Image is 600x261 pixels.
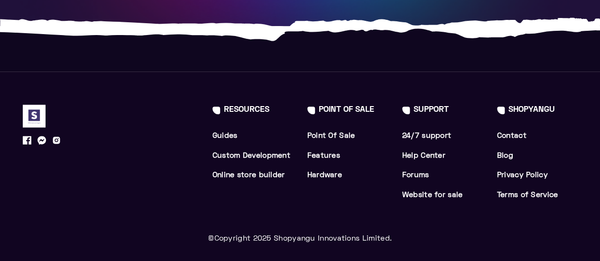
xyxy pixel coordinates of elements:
[307,133,355,139] a: Point Of Sale
[402,192,463,198] a: Website for sale
[402,133,452,139] a: 24/7 support
[52,136,61,144] img: #
[212,153,290,159] a: Custom Development
[307,172,342,179] a: Hardware
[402,172,429,179] a: Forums
[497,192,558,198] a: Terms of Service
[497,172,548,179] a: Privacy Policy
[497,133,526,139] a: Contact
[37,136,46,144] img: #
[307,105,388,116] h6: POINT OF SALE
[497,153,513,159] a: Blog
[402,105,483,116] h6: SUPPORT
[212,105,293,116] h6: RESOURCES
[23,105,46,127] img: Shopyangu Innovations Limited
[307,153,340,159] a: Features
[212,172,285,179] a: Online store builder
[497,105,578,116] h6: SHOPYANGU
[212,133,238,139] a: Guides
[402,153,445,159] a: Help Center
